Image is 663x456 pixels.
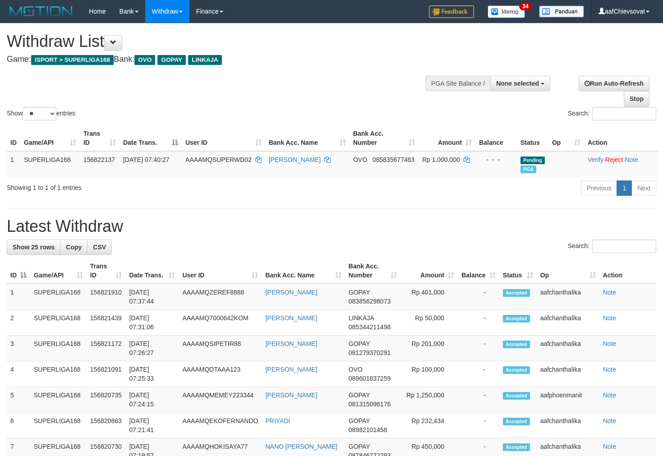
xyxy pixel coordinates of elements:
[458,336,499,361] td: -
[349,392,370,399] span: GOPAY
[625,156,638,163] a: Note
[7,240,60,255] a: Show 25 rows
[7,387,30,413] td: 5
[87,284,126,310] td: 156821910
[603,289,617,296] a: Note
[537,361,599,387] td: aafchanthalika
[349,417,370,424] span: GOPAY
[7,180,270,192] div: Showing 1 to 1 of 1 entries
[125,310,179,336] td: [DATE] 07:31:06
[349,323,391,331] span: Copy 085344211498 to clipboard
[349,443,370,450] span: GOPAY
[349,426,387,433] span: Copy 08982101458 to clipboard
[7,125,20,151] th: ID
[30,413,87,438] td: SUPERLIGA168
[185,156,252,163] span: AAAAMQSUPERWD02
[349,298,391,305] span: Copy 083856298073 to clipboard
[83,156,115,163] span: 156822137
[7,55,433,64] h4: Game: Bank:
[617,180,632,196] a: 1
[599,258,656,284] th: Action
[503,392,530,400] span: Accepted
[120,125,182,151] th: Date Trans.: activate to sort column descending
[179,258,262,284] th: User ID: activate to sort column ascending
[87,310,126,336] td: 156821439
[7,361,30,387] td: 4
[592,107,656,120] input: Search:
[490,76,550,91] button: None selected
[7,336,30,361] td: 3
[125,258,179,284] th: Date Trans.: activate to sort column ascending
[401,284,458,310] td: Rp 401,000
[30,336,87,361] td: SUPERLIGA168
[30,284,87,310] td: SUPERLIGA168
[503,366,530,374] span: Accepted
[537,336,599,361] td: aafchanthalika
[66,244,82,251] span: Copy
[179,336,262,361] td: AAAAMQSIPETIR88
[179,387,262,413] td: AAAAMQMEMEY223344
[123,156,169,163] span: [DATE] 07:40:27
[125,284,179,310] td: [DATE] 07:37:44
[20,125,80,151] th: Game/API: activate to sort column ascending
[603,417,617,424] a: Note
[179,413,262,438] td: AAAAMQEKOFERNANDO
[7,151,20,177] td: 1
[265,417,290,424] a: PRIYADI
[579,76,649,91] a: Run Auto-Refresh
[7,284,30,310] td: 1
[345,258,401,284] th: Bank Acc. Number: activate to sort column ascending
[624,91,649,106] a: Stop
[568,240,656,253] label: Search:
[269,156,321,163] a: [PERSON_NAME]
[349,314,374,322] span: LINKAJA
[425,76,490,91] div: PGA Site Balance /
[401,336,458,361] td: Rp 201,000
[584,151,658,177] td: · ·
[503,315,530,322] span: Accepted
[60,240,87,255] a: Copy
[353,156,367,163] span: OVO
[87,387,126,413] td: 156820735
[499,258,537,284] th: Status: activate to sort column ascending
[503,289,530,297] span: Accepted
[458,310,499,336] td: -
[125,413,179,438] td: [DATE] 07:21:41
[503,443,530,451] span: Accepted
[548,125,584,151] th: Op: activate to sort column ascending
[7,32,433,51] h1: Withdraw List
[419,125,475,151] th: Amount: activate to sort column ascending
[422,156,460,163] span: Rp 1.000.000
[188,55,222,65] span: LINKAJA
[603,443,617,450] a: Note
[519,2,531,10] span: 34
[7,258,30,284] th: ID: activate to sort column descending
[520,166,536,173] span: Marked by aafphoenmanit
[537,284,599,310] td: aafchanthalika
[488,5,525,18] img: Button%20Memo.svg
[537,387,599,413] td: aafphoenmanit
[592,240,656,253] input: Search:
[179,284,262,310] td: AAAAMQZEREF8888
[30,361,87,387] td: SUPERLIGA168
[30,387,87,413] td: SUPERLIGA168
[349,375,391,382] span: Copy 089601837259 to clipboard
[7,5,75,18] img: MOTION_logo.png
[603,314,617,322] a: Note
[350,125,419,151] th: Bank Acc. Number: activate to sort column ascending
[458,387,499,413] td: -
[458,361,499,387] td: -
[20,151,80,177] td: SUPERLIGA168
[262,258,345,284] th: Bank Acc. Name: activate to sort column ascending
[603,340,617,347] a: Note
[539,5,584,18] img: panduan.png
[13,244,55,251] span: Show 25 rows
[7,413,30,438] td: 6
[503,418,530,425] span: Accepted
[31,55,114,65] span: ISPORT > SUPERLIGA168
[458,258,499,284] th: Balance: activate to sort column ascending
[517,125,548,151] th: Status
[581,180,617,196] a: Previous
[179,361,262,387] td: AAAAMQDTAAA123
[496,80,539,87] span: None selected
